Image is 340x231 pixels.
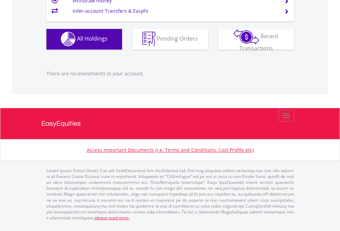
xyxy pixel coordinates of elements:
a: EasyEquities [41,108,299,139]
span: Recent Transactions [239,32,279,52]
span: All Holdings [77,35,108,42]
p: There are no investments in your account. [46,70,294,77]
img: pending_instructions-wht.png [142,32,155,46]
img: transactions-zar-wht.png [233,29,259,44]
a: Access Important Documents (i.e. Terms and Conditions, Cost Profile etc) [87,147,254,153]
button: Pending Orders [132,29,208,50]
span: Pending Orders [157,35,198,42]
a: please read more: [95,215,130,221]
img: holdings-wht.png [61,32,76,46]
button: Recent Transactions [218,29,294,50]
button: All Holdings [46,29,122,50]
td: Inter-account Transfers & EasyFx [73,6,276,16]
p: Lorem Ipsum Dolors (Ame) Con a/e SeddOeiusmod tem InciDiduntut Lab Etd mag aliquaen admin veniamq... [46,168,294,221]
